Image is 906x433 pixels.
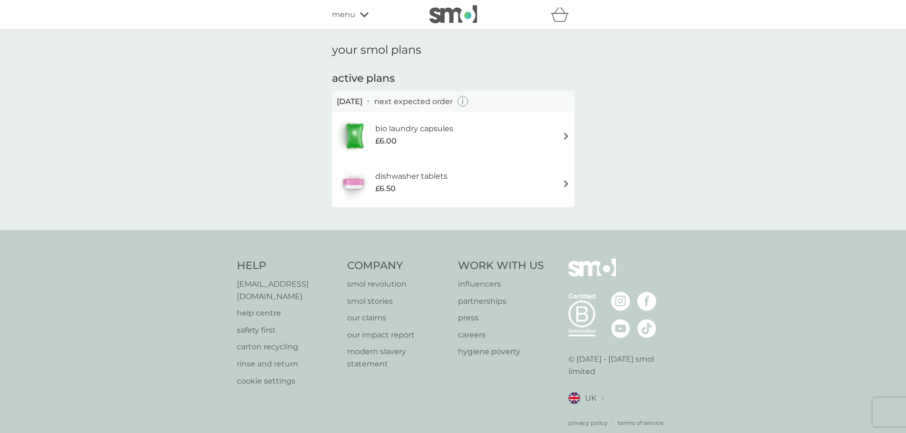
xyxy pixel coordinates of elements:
a: hygiene poverty [458,346,544,358]
img: visit the smol Tiktok page [637,319,656,338]
span: £6.00 [375,135,397,147]
h6: dishwasher tablets [375,170,448,183]
img: visit the smol Facebook page [637,292,656,311]
h1: your smol plans [332,43,575,57]
img: visit the smol Instagram page [611,292,630,311]
a: cookie settings [237,375,338,387]
a: [EMAIL_ADDRESS][DOMAIN_NAME] [237,278,338,302]
a: modern slavery statement [347,346,448,370]
span: £6.50 [375,183,396,195]
a: carton recycling [237,341,338,353]
h6: bio laundry capsules [375,123,453,135]
img: dishwasher tablets [337,167,370,200]
a: partnerships [458,295,544,308]
h4: Work With Us [458,259,544,273]
span: [DATE] [337,96,362,108]
img: bio laundry capsules [337,119,373,153]
span: menu [332,9,355,21]
a: careers [458,329,544,341]
a: privacy policy [568,418,608,427]
a: our claims [347,312,448,324]
p: © [DATE] - [DATE] smol limited [568,353,670,377]
a: influencers [458,278,544,290]
a: smol revolution [347,278,448,290]
img: smol [429,5,477,23]
img: visit the smol Youtube page [611,319,630,338]
span: UK [585,392,596,404]
a: terms of service [618,418,663,427]
img: arrow right [563,180,570,187]
a: help centre [237,307,338,319]
p: next expected order [374,96,453,108]
a: safety first [237,324,338,337]
img: select a new location [601,395,604,401]
img: arrow right [563,133,570,140]
a: our impact report [347,329,448,341]
a: press [458,312,544,324]
a: smol stories [347,295,448,308]
img: UK flag [568,392,580,404]
h4: Company [347,259,448,273]
div: basket [551,5,575,24]
h2: active plans [332,71,575,86]
a: rinse and return [237,358,338,370]
img: smol [568,259,616,291]
h4: Help [237,259,338,273]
